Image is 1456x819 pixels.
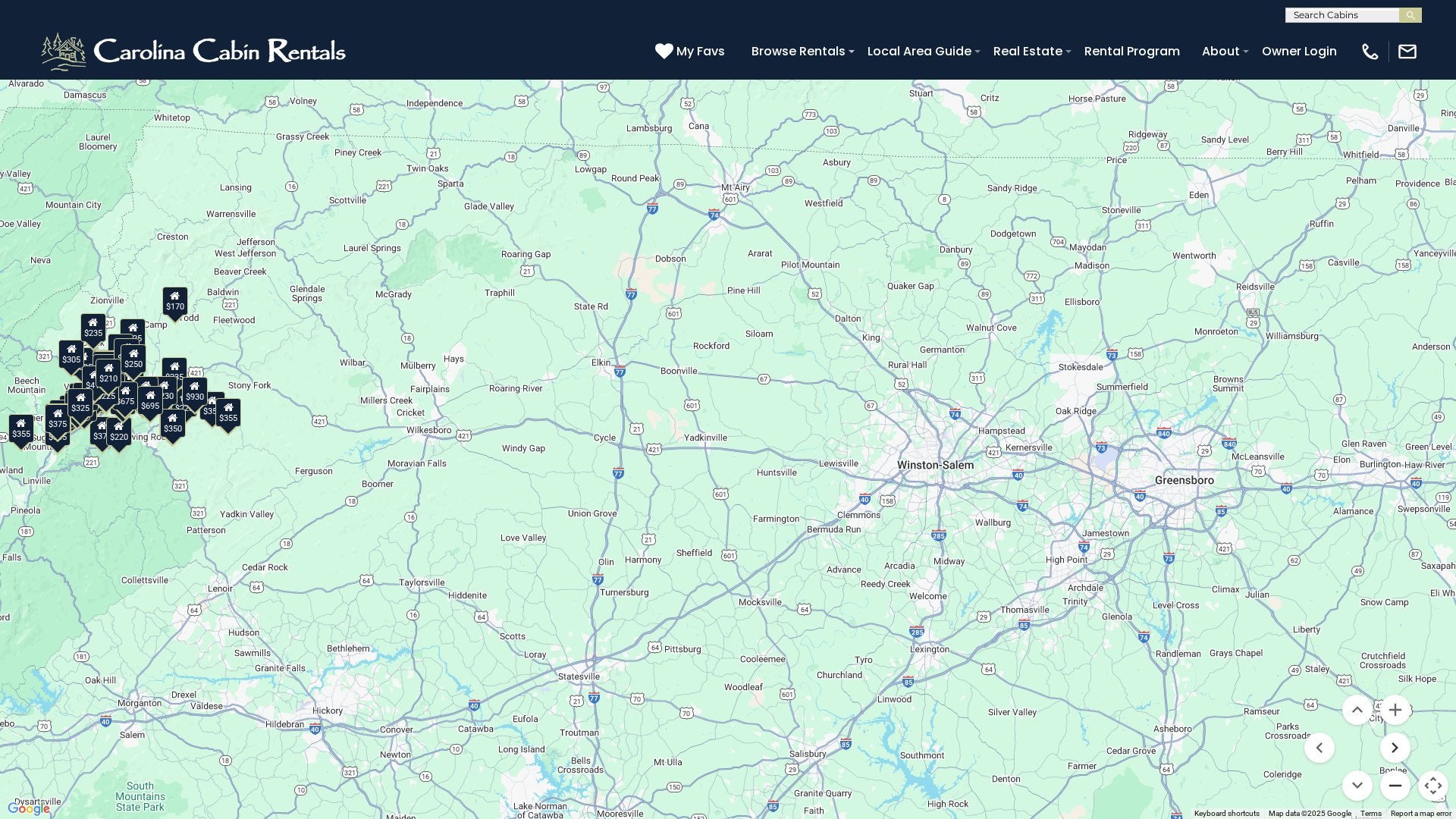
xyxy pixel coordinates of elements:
[1194,38,1247,64] a: About
[1397,41,1418,62] img: mail-regular-white.png
[1077,38,1188,64] a: Rental Program
[1380,733,1410,763] button: Move right
[744,38,853,64] a: Browse Rentals
[1380,695,1410,725] button: Zoom in
[860,38,979,64] a: Local Area Guide
[1304,733,1335,763] button: Move left
[1360,41,1381,62] img: phone-regular-white.png
[1254,38,1345,64] a: Owner Login
[986,38,1070,64] a: Real Estate
[1342,695,1373,725] button: Move up
[38,29,353,74] img: White-1-2.png
[655,42,729,61] a: My Favs
[676,42,725,61] span: My Favs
